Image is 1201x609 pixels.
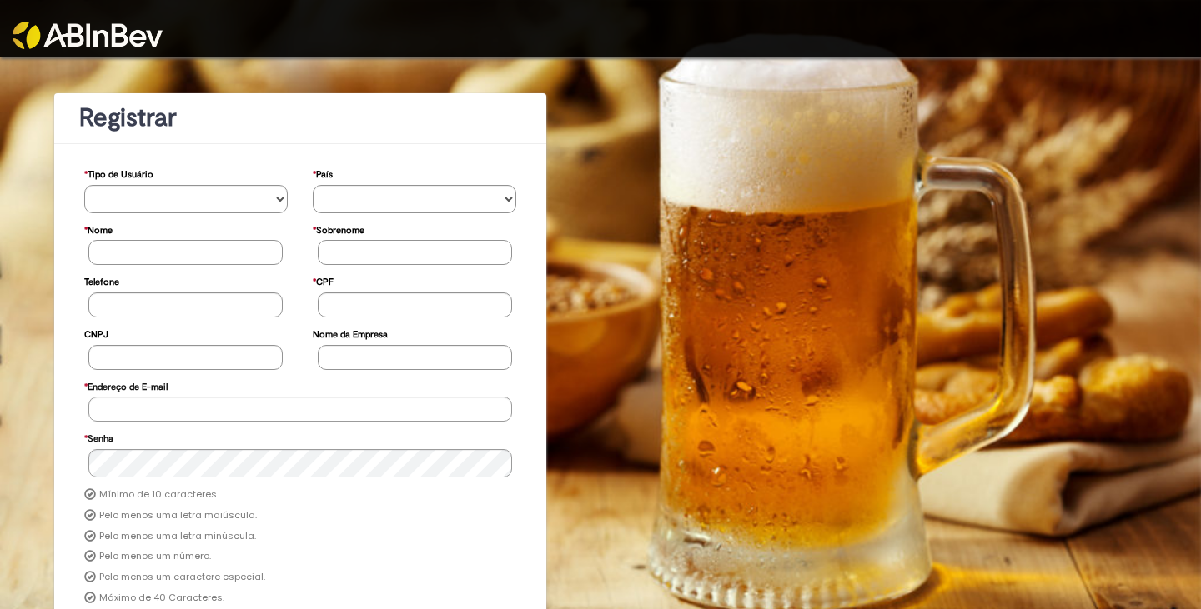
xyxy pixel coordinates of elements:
h1: Registrar [79,104,521,132]
label: Telefone [84,268,119,292]
label: Pelo menos um número. [99,550,211,563]
label: Pelo menos um caractere especial. [99,571,265,584]
img: ABInbev-white.png [13,22,163,49]
label: Máximo de 40 Caracteres. [99,592,224,605]
label: Pelo menos uma letra minúscula. [99,530,256,543]
label: CPF [313,268,334,292]
label: Sobrenome [313,217,364,241]
label: Nome da Empresa [313,321,388,345]
label: Mínimo de 10 caracteres. [99,488,219,502]
label: Tipo de Usuário [84,161,153,185]
label: Senha [84,425,113,449]
label: Endereço de E-mail [84,373,168,397]
label: CNPJ [84,321,108,345]
label: Pelo menos uma letra maiúscula. [99,509,257,522]
label: País [313,161,333,185]
label: Nome [84,217,113,241]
